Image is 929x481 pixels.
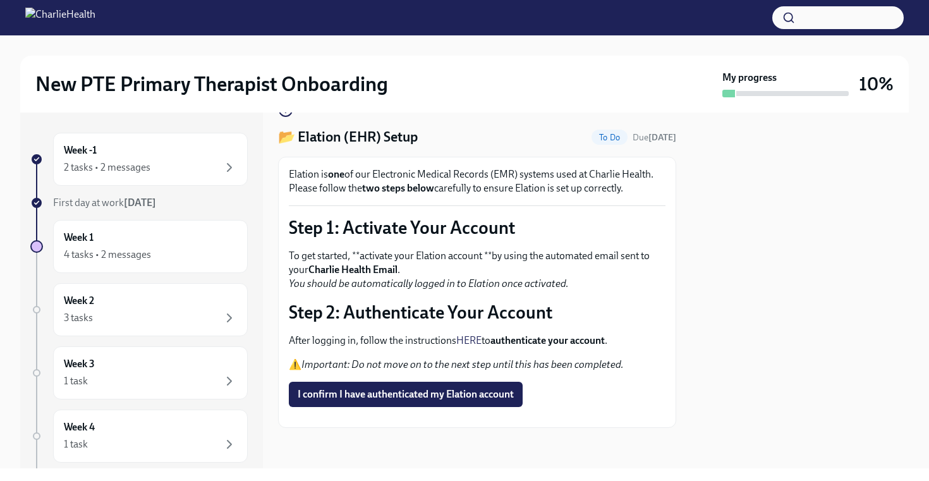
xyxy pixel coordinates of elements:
[25,8,95,28] img: CharlieHealth
[328,168,344,180] strong: one
[289,301,665,324] p: Step 2: Authenticate Your Account
[289,358,665,372] p: ⚠️
[30,346,248,399] a: Week 31 task
[278,128,418,147] h4: 📂 Elation (EHR) Setup
[301,358,624,370] em: Important: Do not move on to the next step until this has been completed.
[64,311,93,325] div: 3 tasks
[30,196,248,210] a: First day at work[DATE]
[456,334,482,346] a: HERE
[53,197,156,209] span: First day at work
[64,231,94,245] h6: Week 1
[592,133,628,142] span: To Do
[30,283,248,336] a: Week 23 tasks
[64,161,150,174] div: 2 tasks • 2 messages
[124,197,156,209] strong: [DATE]
[722,71,777,85] strong: My progress
[64,420,95,434] h6: Week 4
[64,357,95,371] h6: Week 3
[289,334,665,348] p: After logging in, follow the instructions to .
[64,374,88,388] div: 1 task
[64,437,88,451] div: 1 task
[859,73,894,95] h3: 10%
[64,248,151,262] div: 4 tasks • 2 messages
[289,167,665,195] p: Elation is of our Electronic Medical Records (EMR) systems used at Charlie Health. Please follow ...
[289,216,665,239] p: Step 1: Activate Your Account
[289,382,523,407] button: I confirm I have authenticated my Elation account
[633,132,676,143] span: Due
[308,264,398,276] strong: Charlie Health Email
[648,132,676,143] strong: [DATE]
[30,133,248,186] a: Week -12 tasks • 2 messages
[362,182,434,194] strong: two steps below
[64,143,97,157] h6: Week -1
[490,334,605,346] strong: authenticate your account
[64,294,94,308] h6: Week 2
[30,410,248,463] a: Week 41 task
[289,249,665,291] p: To get started, **activate your Elation account **by using the automated email sent to your .
[35,71,388,97] h2: New PTE Primary Therapist Onboarding
[30,220,248,273] a: Week 14 tasks • 2 messages
[289,277,569,289] em: You should be automatically logged in to Elation once activated.
[633,131,676,143] span: October 10th, 2025 10:00
[298,388,514,401] span: I confirm I have authenticated my Elation account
